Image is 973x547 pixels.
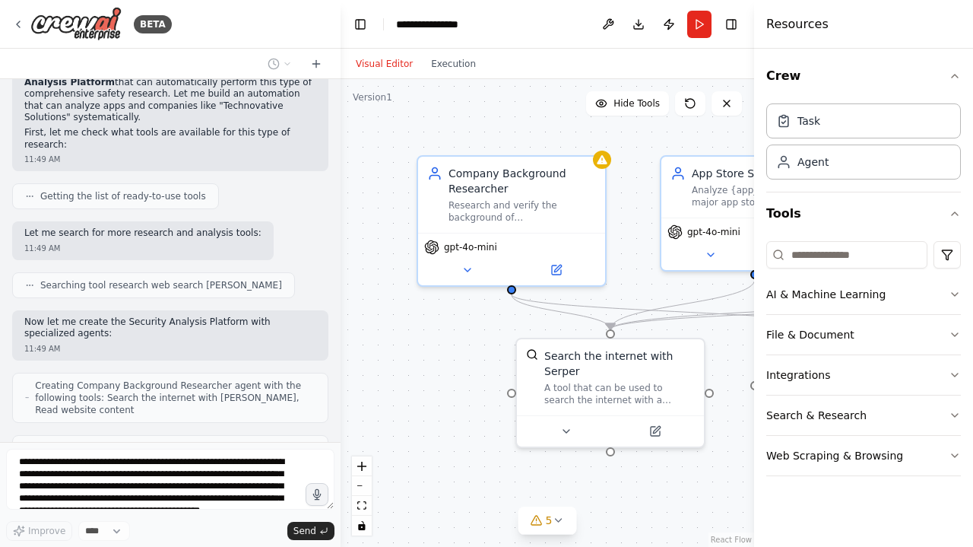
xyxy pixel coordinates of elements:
[766,55,961,97] button: Crew
[766,436,961,475] button: Web Scraping & Browsing
[797,113,820,129] div: Task
[687,226,740,238] span: gpt-4o-mini
[24,127,316,151] p: First, let me check what tools are available for this type of research:
[352,496,372,516] button: fit view
[544,382,695,406] div: A tool that can be used to search the internet with a search_query. Supports different search typ...
[28,525,65,537] span: Improve
[766,315,961,355] button: File & Document
[350,14,371,35] button: Hide left sidebar
[766,235,961,488] div: Tools
[261,55,298,73] button: Switch to previous chat
[766,97,961,192] div: Crew
[586,91,669,116] button: Hide Tools
[24,65,307,87] strong: App Security Analysis Platform
[444,241,497,253] span: gpt-4o-mini
[24,316,316,340] p: Now let me create the Security Analysis Platform with specialized agents:
[24,343,316,355] div: 11:49 AM
[448,199,596,224] div: Research and verify the background of {company_name}, including business registration, corporate ...
[352,456,372,476] button: zoom in
[347,55,422,73] button: Visual Editor
[417,155,607,287] div: Company Background ResearcherResearch and verify the background of {company_name}, including busi...
[396,17,474,32] nav: breadcrumb
[526,348,538,361] img: SerperDevTool
[40,190,206,202] span: Getting the list of ready-to-use tools
[287,522,334,540] button: Send
[422,55,485,73] button: Execution
[30,7,122,41] img: Logo
[612,422,698,440] button: Open in side panel
[40,279,282,291] span: Searching tool research web search [PERSON_NAME]
[766,192,961,235] button: Tools
[721,14,742,35] button: Hide right sidebar
[352,456,372,536] div: React Flow controls
[747,279,861,329] g: Edge from 7e5d2114-a3a2-4153-9bf6-727927a59cda to 7688e364-dd7f-41c6-b198-0adddefc7aaa
[352,476,372,496] button: zoom out
[660,155,850,272] div: App Store Security AnalystAnalyze {app_name} across major app stores (Google Play, Apple App Stor...
[448,166,596,196] div: Company Background Researcher
[692,166,839,181] div: App Store Security Analyst
[797,154,829,170] div: Agent
[692,184,839,208] div: Analyze {app_name} across major app stores (Google Play, Apple App Store) to assess user ratings,...
[766,396,961,435] button: Search & Research
[603,279,762,329] g: Edge from 7e5d2114-a3a2-4153-9bf6-727927a59cda to 93be4b7d-dc15-4c45-b416-a93b20bc9ef8
[613,97,660,110] span: Hide Tools
[6,521,72,541] button: Improve
[306,483,328,506] button: Click to speak your automation idea
[518,507,577,535] button: 5
[513,261,599,279] button: Open in side panel
[766,275,961,314] button: AI & Machine Learning
[353,91,392,103] div: Version 1
[24,65,316,124] p: Perfect! I understand you want me to create an that can automatically perform this type of compre...
[504,294,861,329] g: Edge from 1789051e-e981-4416-ad36-a599603c4d4b to 7688e364-dd7f-41c6-b198-0adddefc7aaa
[293,525,316,537] span: Send
[766,15,829,33] h4: Resources
[24,154,316,165] div: 11:49 AM
[544,348,695,379] div: Search the internet with Serper
[766,355,961,395] button: Integrations
[711,536,752,544] a: React Flow attribution
[24,243,261,254] div: 11:49 AM
[546,513,553,528] span: 5
[515,338,705,448] div: SerperDevToolSearch the internet with SerperA tool that can be used to search the internet with a...
[35,380,315,416] span: Creating Company Background Researcher agent with the following tools: Search the internet with [...
[24,227,261,240] p: Let me search for more research and analysis tools:
[134,15,172,33] div: BETA
[352,516,372,536] button: toggle interactivity
[304,55,328,73] button: Start a new chat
